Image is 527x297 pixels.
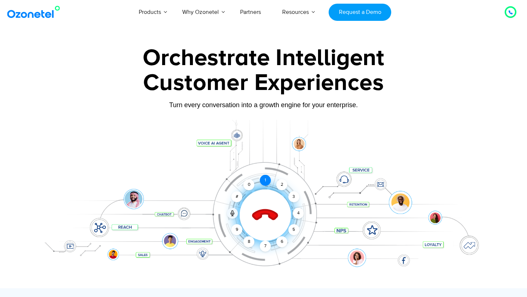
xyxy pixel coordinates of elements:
[293,208,304,219] div: 4
[35,65,492,101] div: Customer Experiences
[35,46,492,70] div: Orchestrate Intelligent
[260,241,271,252] div: 7
[276,236,287,247] div: 6
[231,191,242,202] div: #
[243,179,254,190] div: 0
[288,224,299,235] div: 5
[35,101,492,109] div: Turn every conversation into a growth engine for your enterprise.
[231,224,242,235] div: 9
[329,4,391,21] a: Request a Demo
[260,175,271,186] div: 1
[243,236,254,247] div: 8
[276,179,287,190] div: 2
[288,191,299,202] div: 3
